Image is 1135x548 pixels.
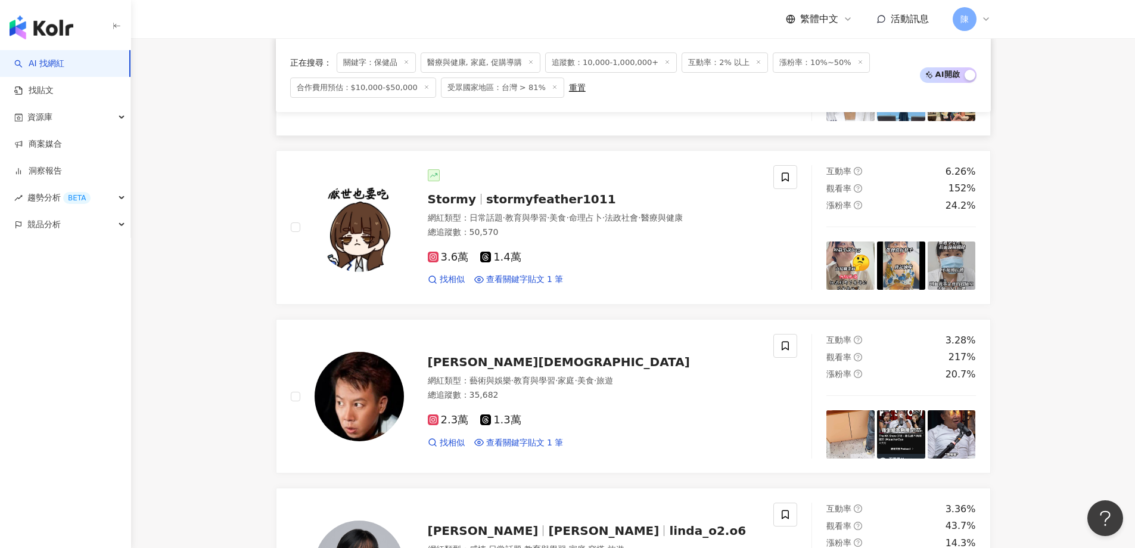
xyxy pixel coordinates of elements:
[877,410,925,459] img: post-image
[27,184,91,211] span: 趨勢分析
[14,194,23,202] span: rise
[486,192,616,206] span: stormyfeather1011
[877,242,925,290] img: post-image
[428,251,469,264] span: 3.6萬
[605,213,638,222] span: 法政社會
[474,274,564,286] a: 查看關鍵字貼文 1 筆
[669,524,746,538] span: linda_o2.o6
[682,52,768,73] span: 互動率：2% 以上
[441,78,564,98] span: 受眾國家地區：台灣 > 81%
[558,376,574,385] span: 家庭
[960,13,969,26] span: 陳
[946,199,976,212] div: 24.2%
[428,212,760,224] div: 網紅類型 ：
[486,437,564,449] span: 查看關鍵字貼文 1 筆
[826,242,875,290] img: post-image
[480,414,521,426] span: 1.3萬
[555,376,558,385] span: ·
[545,52,677,73] span: 追蹤數：10,000-1,000,000+
[826,504,851,513] span: 互動率
[27,104,52,131] span: 資源庫
[574,376,577,385] span: ·
[548,524,659,538] span: [PERSON_NAME]
[1087,500,1123,536] iframe: Help Scout Beacon - Open
[290,58,332,67] span: 正在搜尋 ：
[10,16,73,39] img: logo
[891,13,929,24] span: 活動訊息
[928,242,976,290] img: post-image
[800,13,838,26] span: 繁體中文
[854,522,862,530] span: question-circle
[480,251,521,264] span: 1.4萬
[949,351,976,364] div: 217%
[503,213,505,222] span: ·
[826,200,851,210] span: 漲粉率
[315,182,404,272] img: KOL Avatar
[505,213,547,222] span: 教育與學習
[428,192,476,206] span: Stormy
[928,410,976,459] img: post-image
[428,389,760,401] div: 總追蹤數 ： 35,682
[549,213,566,222] span: 美食
[428,355,690,369] span: [PERSON_NAME][DEMOGRAPHIC_DATA]
[514,376,555,385] span: 教育與學習
[469,376,511,385] span: 藝術與娛樂
[826,335,851,345] span: 互動率
[854,167,862,175] span: question-circle
[854,370,862,378] span: question-circle
[566,213,568,222] span: ·
[596,376,613,385] span: 旅遊
[547,213,549,222] span: ·
[854,184,862,193] span: question-circle
[826,538,851,547] span: 漲粉率
[440,274,465,286] span: 找相似
[854,336,862,344] span: question-circle
[946,334,976,347] div: 3.28%
[826,184,851,193] span: 觀看率
[428,524,539,538] span: [PERSON_NAME]
[315,352,404,441] img: KOL Avatar
[594,376,596,385] span: ·
[27,211,61,238] span: 競品分析
[826,166,851,176] span: 互動率
[949,182,976,195] div: 152%
[577,376,594,385] span: 美食
[469,213,503,222] span: 日常話題
[854,201,862,209] span: question-circle
[440,437,465,449] span: 找相似
[511,376,514,385] span: ·
[854,538,862,547] span: question-circle
[826,410,875,459] img: post-image
[14,58,64,70] a: searchAI 找網紅
[290,78,436,98] span: 合作費用預估：$10,000-$50,000
[946,519,976,532] div: 43.7%
[276,150,991,305] a: KOL AvatarStormystormyfeather1011網紅類型：日常話題·教育與學習·美食·命理占卜·法政社會·醫療與健康總追蹤數：50,5703.6萬1.4萬找相似查看關鍵字貼文 ...
[276,319,991,473] a: KOL Avatar[PERSON_NAME][DEMOGRAPHIC_DATA]網紅類型：藝術與娛樂·教育與學習·家庭·美食·旅遊總追蹤數：35,6822.3萬1.3萬找相似查看關鍵字貼文 1...
[569,83,586,92] div: 重置
[428,375,760,387] div: 網紅類型 ：
[474,437,564,449] a: 查看關鍵字貼文 1 筆
[602,213,605,222] span: ·
[428,437,465,449] a: 找相似
[946,503,976,516] div: 3.36%
[428,414,469,426] span: 2.3萬
[773,52,870,73] span: 漲粉率：10%~50%
[946,368,976,381] div: 20.7%
[428,274,465,286] a: 找相似
[854,353,862,361] span: question-circle
[14,165,62,177] a: 洞察報告
[337,52,416,73] span: 關鍵字：保健品
[638,213,640,222] span: ·
[486,274,564,286] span: 查看關鍵字貼文 1 筆
[14,138,62,150] a: 商案媒合
[641,213,683,222] span: 醫療與健康
[854,504,862,513] span: question-circle
[569,213,602,222] span: 命理占卜
[428,227,760,239] div: 總追蹤數 ： 50,570
[14,85,54,97] a: 找貼文
[63,192,91,204] div: BETA
[826,521,851,531] span: 觀看率
[826,352,851,362] span: 觀看率
[826,369,851,379] span: 漲粉率
[421,52,541,73] span: 醫療與健康, 家庭, 促購導購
